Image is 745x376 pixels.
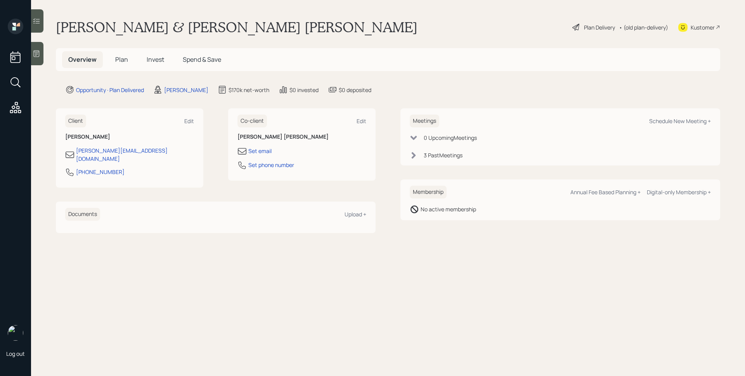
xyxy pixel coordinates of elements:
h1: [PERSON_NAME] & [PERSON_NAME] [PERSON_NAME] [56,19,418,36]
div: Plan Delivery [584,23,615,31]
h6: Meetings [410,115,439,127]
span: Invest [147,55,164,64]
div: No active membership [421,205,476,213]
div: [PERSON_NAME] [164,86,208,94]
h6: [PERSON_NAME] [PERSON_NAME] [237,134,366,140]
h6: Membership [410,186,447,198]
span: Spend & Save [183,55,221,64]
h6: Client [65,115,86,127]
div: Annual Fee Based Planning + [570,188,641,196]
div: Opportunity · Plan Delivered [76,86,144,94]
div: Upload + [345,211,366,218]
h6: [PERSON_NAME] [65,134,194,140]
div: Schedule New Meeting + [649,117,711,125]
div: 3 Past Meeting s [424,151,463,159]
div: [PHONE_NUMBER] [76,168,125,176]
div: $0 deposited [339,86,371,94]
div: • (old plan-delivery) [619,23,668,31]
div: 0 Upcoming Meeting s [424,134,477,142]
img: james-distasi-headshot.png [8,325,23,341]
div: $0 invested [289,86,319,94]
div: Set email [248,147,272,155]
div: Kustomer [691,23,715,31]
div: Log out [6,350,25,357]
div: Edit [184,117,194,125]
h6: Documents [65,208,100,221]
div: $170k net-worth [229,86,269,94]
div: [PERSON_NAME][EMAIL_ADDRESS][DOMAIN_NAME] [76,146,194,163]
h6: Co-client [237,115,267,127]
div: Digital-only Membership + [647,188,711,196]
span: Overview [68,55,97,64]
span: Plan [115,55,128,64]
div: Set phone number [248,161,294,169]
div: Edit [357,117,366,125]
